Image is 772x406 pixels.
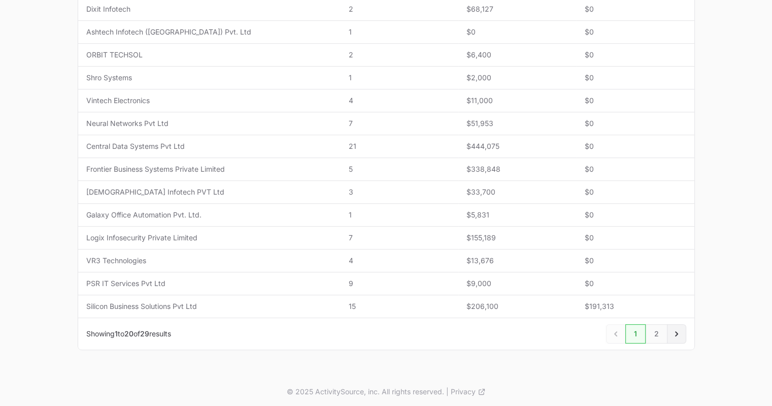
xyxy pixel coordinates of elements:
span: $0 [584,118,686,129]
span: $0 [584,278,686,289]
span: Frontier Business Systems Private Limited [86,164,333,174]
span: 2 [349,50,450,60]
span: 15 [349,301,450,311]
span: $0 [584,73,686,83]
span: $0 [584,187,686,197]
span: 7 [349,118,450,129]
span: Ashtech Infotech ([GEOGRAPHIC_DATA]) Pvt. Ltd [86,27,333,37]
a: 1 [625,324,646,343]
span: 4 [349,96,450,106]
span: $0 [466,27,568,37]
span: $2,000 [466,73,568,83]
a: Privacy [451,387,486,397]
span: 1 [115,329,118,338]
span: 5 [349,164,450,174]
span: 4 [349,256,450,266]
span: 29 [140,329,149,338]
span: Neural Networks Pvt Ltd [86,118,333,129]
span: ORBIT TECHSOL [86,50,333,60]
span: $0 [584,164,686,174]
span: Silicon Business Solutions Pvt Ltd [86,301,333,311]
a: Next [667,324,686,343]
p: © 2025 ActivitySource, inc. All rights reserved. [287,387,444,397]
a: 2 [646,324,667,343]
span: $5,831 [466,210,568,220]
span: $51,953 [466,118,568,129]
span: 20 [124,329,133,338]
span: 21 [349,141,450,151]
span: 1 [349,73,450,83]
span: $206,100 [466,301,568,311]
span: $6,400 [466,50,568,60]
span: Dixit Infotech [86,4,333,14]
span: $13,676 [466,256,568,266]
span: Logix Infosecurity Private Limited [86,233,333,243]
span: Central Data Systems Pvt Ltd [86,141,333,151]
p: Showing to of results [86,329,171,339]
span: $9,000 [466,278,568,289]
span: 1 [349,27,450,37]
span: $0 [584,96,686,106]
span: 7 [349,233,450,243]
span: $68,127 [466,4,568,14]
span: VR3 Technologies [86,256,333,266]
span: $155,189 [466,233,568,243]
span: $338,848 [466,164,568,174]
span: PSR IT Services Pvt Ltd [86,278,333,289]
span: Vintech Electronics [86,96,333,106]
span: [DEMOGRAPHIC_DATA] Infotech PVT Ltd [86,187,333,197]
span: 9 [349,278,450,289]
span: 2 [349,4,450,14]
span: $0 [584,50,686,60]
span: $0 [584,210,686,220]
span: $0 [584,27,686,37]
span: $0 [584,233,686,243]
span: $191,313 [584,301,686,311]
span: | [446,387,449,397]
span: $33,700 [466,187,568,197]
span: Shro Systems [86,73,333,83]
span: $11,000 [466,96,568,106]
span: 3 [349,187,450,197]
span: $0 [584,4,686,14]
span: Galaxy Office Automation Pvt. Ltd. [86,210,333,220]
span: $444,075 [466,141,568,151]
span: 1 [349,210,450,220]
span: $0 [584,256,686,266]
span: $0 [584,141,686,151]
